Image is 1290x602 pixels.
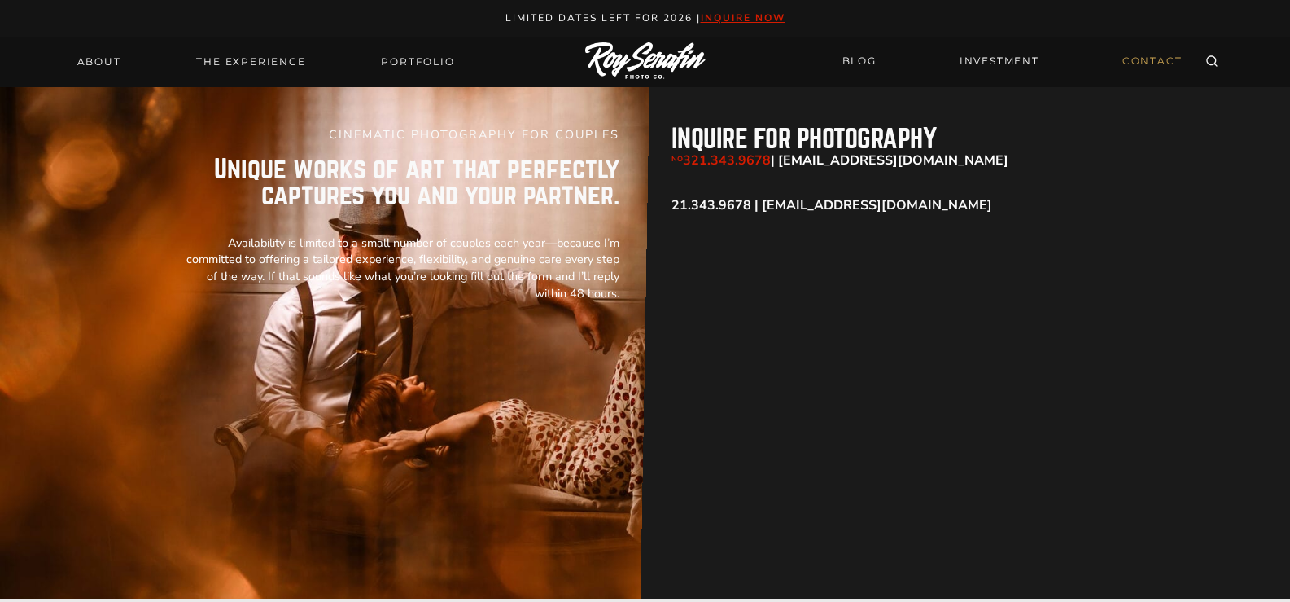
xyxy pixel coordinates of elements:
img: Logo of Roy Serafin Photo Co., featuring stylized text in white on a light background, representi... [585,42,706,81]
strong: 21.343.9678 | [EMAIL_ADDRESS][DOMAIN_NAME] [671,196,992,214]
nav: Secondary Navigation [833,47,1192,76]
a: THE EXPERIENCE [186,51,315,73]
a: About [68,51,131,73]
a: INVESTMENT [950,47,1049,76]
p: Unique works of art that perfectly captures you and your partner. [177,150,619,209]
button: View Search Form [1200,51,1223,73]
nav: Primary Navigation [68,51,465,73]
p: Availability is limited to a small number of couples each year—because I’m committed to offering ... [177,235,619,302]
h5: CINEMATIC PHOTOGRAPHY FOR COUPLES [177,126,619,144]
p: Limited Dates LEft for 2026 | [18,10,1273,27]
strong: | [EMAIL_ADDRESS][DOMAIN_NAME] [671,152,1008,169]
a: inquire now [701,11,785,24]
a: BLOG [833,47,886,76]
sub: NO [671,154,683,164]
a: NO321.343.9678 [671,152,771,169]
h2: inquire for photography [671,126,1114,152]
a: CONTACT [1113,47,1192,76]
a: Portfolio [371,51,464,73]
